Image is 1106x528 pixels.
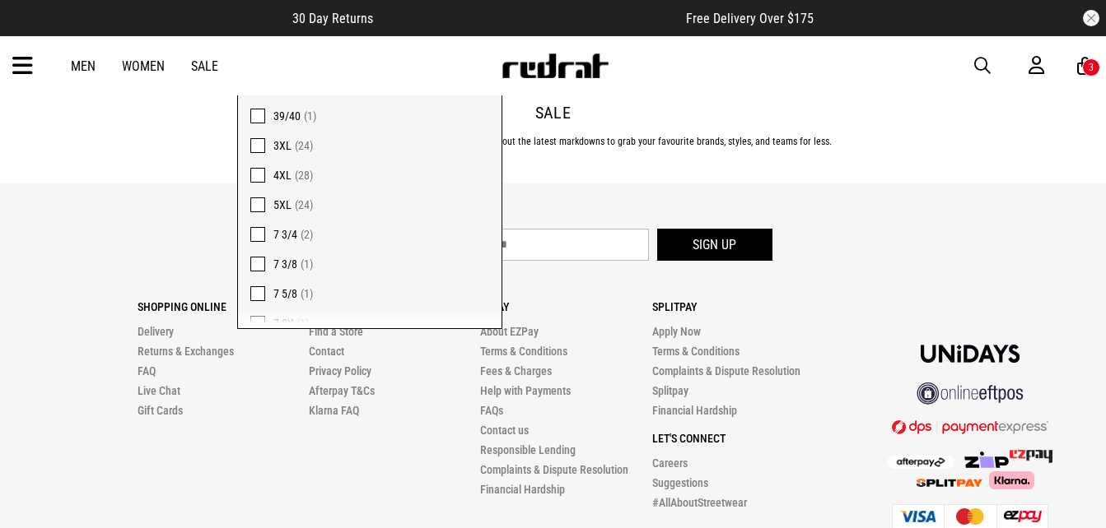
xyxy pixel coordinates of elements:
p: Let's Connect [652,432,824,445]
span: (1) [301,287,313,300]
span: (1) [301,257,313,271]
a: Contact us [480,424,529,437]
img: Splitpay [1010,450,1052,463]
iframe: Customer reviews powered by Trustpilot [406,10,653,26]
span: (24) [295,198,313,211]
p: Shopping Online [138,300,309,313]
a: Sale [191,58,218,74]
button: Open LiveChat chat widget [13,7,63,56]
span: 7 3/8 [273,257,297,271]
div: 3 [1089,62,1094,73]
a: Contact [309,345,344,358]
button: Sign up [657,229,772,261]
a: Splitpay [652,384,688,397]
a: Suggestions [652,476,708,489]
a: Help with Payments [480,384,571,397]
span: Free Delivery Over $175 [686,11,814,26]
h2: Sale [13,103,1093,123]
span: 4XL [273,169,292,182]
a: Delivery [138,325,174,338]
span: 3XL [273,139,292,152]
a: Gift Cards [138,404,183,417]
a: Apply Now [652,325,701,338]
a: Women [122,58,165,74]
p: Splitpay [652,300,824,313]
a: Live Chat [138,384,180,397]
span: 5XL [273,198,292,211]
a: Terms & Conditions [652,345,740,358]
span: (1) [296,317,309,330]
a: FAQs [480,404,503,417]
span: (1) [304,109,316,123]
span: (2) [301,228,313,241]
span: 39/40 [273,109,301,123]
a: FAQ [138,364,156,377]
img: Redrat logo [501,53,609,78]
a: Complaints & Dispute Resolution [652,364,800,377]
img: Klarna [982,471,1034,489]
a: Klarna FAQ [309,404,359,417]
span: (28) [295,169,313,182]
img: Splitpay [917,479,982,487]
p: Ezpay [480,300,651,313]
a: Returns & Exchanges [138,345,234,358]
a: #AllAboutStreetwear [652,496,747,509]
a: Afterpay T&Cs [309,384,375,397]
a: Find a Store [309,325,363,338]
img: online eftpos [917,382,1024,405]
img: Zip [964,452,1010,468]
a: Complaints & Dispute Resolution [480,463,628,476]
span: (24) [295,139,313,152]
a: Privacy Policy [309,364,371,377]
img: Unidays [921,345,1020,363]
span: 30 Day Returns [292,11,373,26]
a: Terms & Conditions [480,345,567,358]
img: Afterpay [888,456,954,469]
a: Responsible Lending [480,443,576,456]
a: About EZPay [480,325,539,338]
span: 7 3/4 [273,228,297,241]
img: DPS [892,419,1048,434]
a: Fees & Charges [480,364,552,377]
a: 3 [1077,58,1093,75]
span: 7-8Y [273,317,293,330]
span: 7 5/8 [273,287,297,300]
a: Financial Hardship [480,483,565,496]
p: Last season's styles are this week's treasures. Don't miss out the latest markdowns to grab your ... [13,136,1093,147]
a: Financial Hardship [652,404,737,417]
a: Men [71,58,96,74]
div: Size [237,64,502,329]
a: Careers [652,456,688,470]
